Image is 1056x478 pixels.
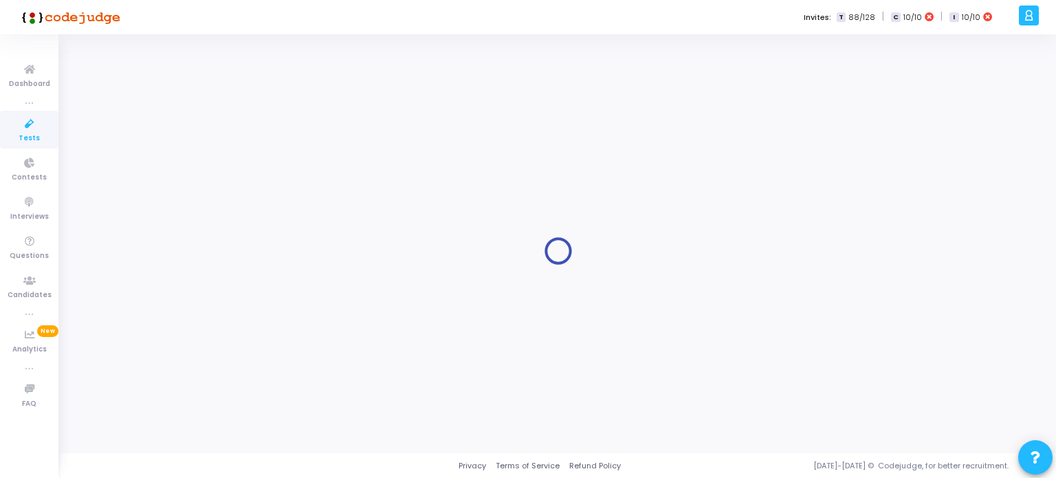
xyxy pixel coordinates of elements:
span: 10/10 [903,12,922,23]
span: I [949,12,958,23]
span: | [940,10,943,24]
div: [DATE]-[DATE] © Codejudge, for better recruitment. [621,460,1039,472]
span: Tests [19,133,40,144]
span: | [882,10,884,24]
span: 88/128 [848,12,875,23]
span: Interviews [10,211,49,223]
span: Analytics [12,344,47,356]
span: New [37,325,58,337]
span: Questions [10,250,49,262]
span: C [891,12,900,23]
span: FAQ [22,398,36,410]
img: logo [17,3,120,31]
a: Refund Policy [569,460,621,472]
span: Candidates [8,290,52,301]
label: Invites: [804,12,831,23]
a: Privacy [459,460,486,472]
span: 10/10 [962,12,980,23]
span: Dashboard [9,78,50,90]
span: T [837,12,846,23]
a: Terms of Service [496,460,560,472]
span: Contests [12,172,47,184]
